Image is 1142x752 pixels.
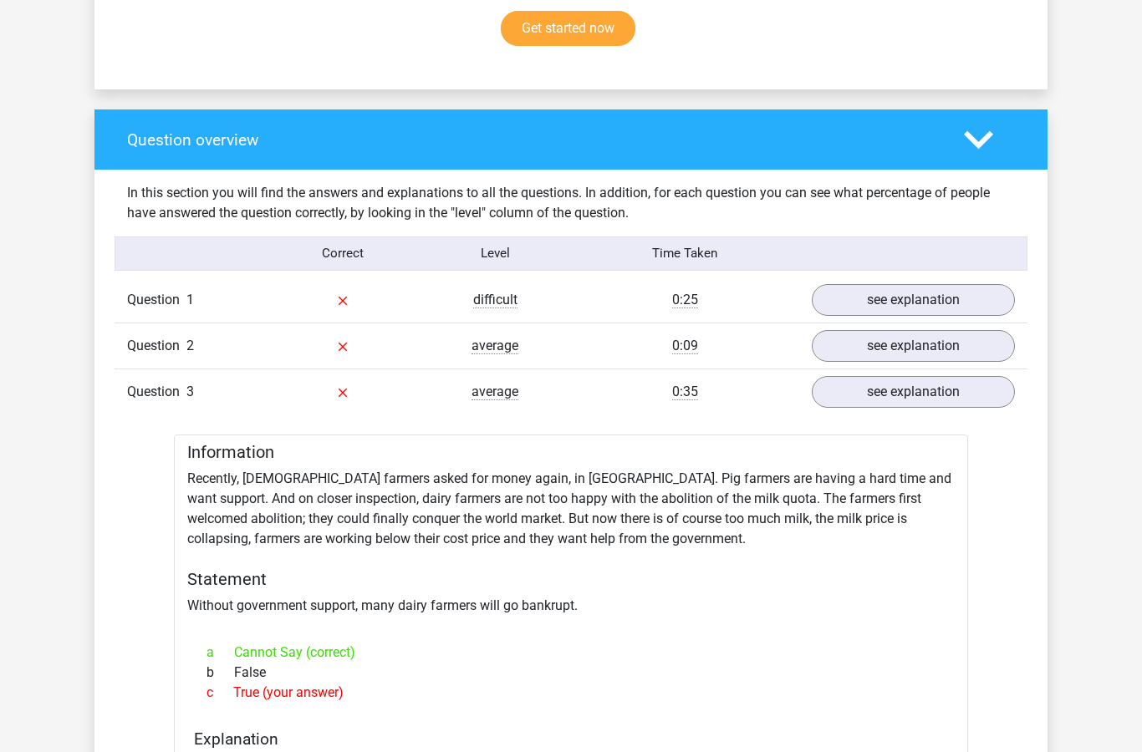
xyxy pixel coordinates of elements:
[127,337,186,357] span: Question
[186,292,194,308] span: 1
[672,338,698,355] span: 0:09
[472,384,518,401] span: average
[672,292,698,309] span: 0:25
[127,131,939,150] h4: Question overview
[127,291,186,311] span: Question
[812,377,1015,409] a: see explanation
[571,245,799,264] div: Time Taken
[812,285,1015,317] a: see explanation
[194,683,948,704] div: True (your answer)
[194,643,948,663] div: Cannot Say (correct)
[115,184,1027,224] div: In this section you will find the answers and explanations to all the questions. In addition, for...
[206,683,233,704] span: c
[194,730,948,749] h4: Explanation
[186,338,194,354] span: 2
[187,443,955,463] h5: Information
[473,292,517,309] span: difficult
[186,384,194,400] span: 3
[812,331,1015,363] a: see explanation
[194,663,948,683] div: False
[206,643,234,663] span: a
[419,245,571,264] div: Level
[206,663,234,683] span: b
[127,383,186,403] span: Question
[672,384,698,401] span: 0:35
[472,338,518,355] span: average
[268,245,420,264] div: Correct
[187,570,955,590] h5: Statement
[501,12,635,47] a: Get started now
